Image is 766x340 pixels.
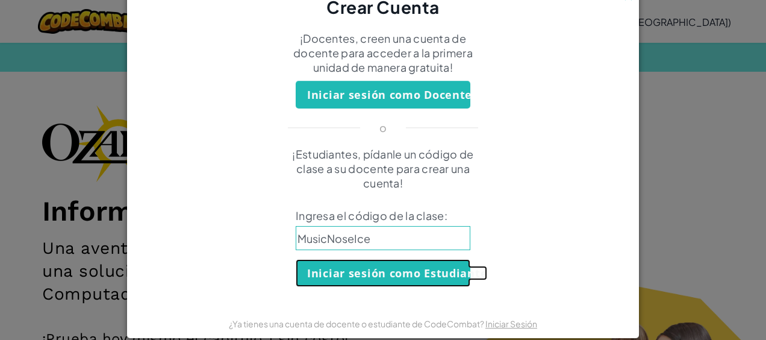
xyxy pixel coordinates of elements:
p: ¡Docentes, creen una cuenta de docente para acceder a la primera unidad de manera gratuita! [278,31,488,75]
a: Iniciar Sesión [485,318,537,329]
button: Iniciar sesión como Estudiante [296,259,470,287]
p: o [379,121,387,135]
span: Ingresa el código de la clase: [296,209,470,223]
p: ¡Estudiantes, pídanle un código de clase a su docente para crear una cuenta! [278,147,488,190]
button: Iniciar sesión como Docente [296,81,470,109]
span: ¿Ya tienes una cuenta de docente o estudiante de CodeCombat? [229,318,485,329]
